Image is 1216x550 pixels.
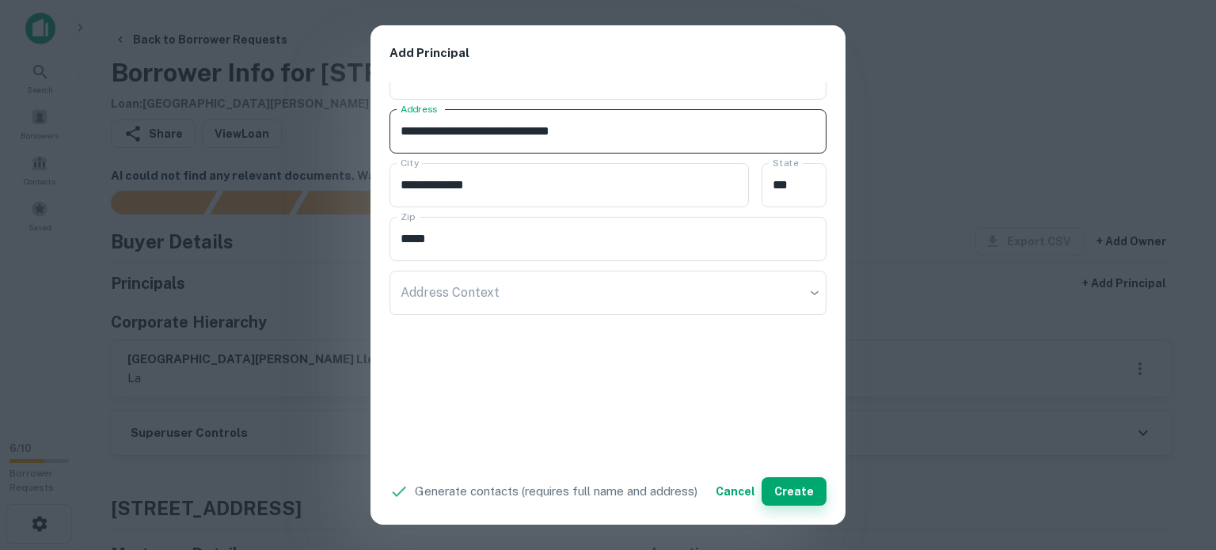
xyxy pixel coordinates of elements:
label: City [401,156,419,169]
div: ​ [389,271,826,315]
iframe: Chat Widget [1137,423,1216,499]
label: Zip [401,210,415,223]
button: Create [762,477,826,506]
label: State [773,156,798,169]
button: Cancel [709,477,762,506]
h2: Add Principal [370,25,845,82]
p: Generate contacts (requires full name and address) [415,482,697,501]
label: Address [401,102,437,116]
